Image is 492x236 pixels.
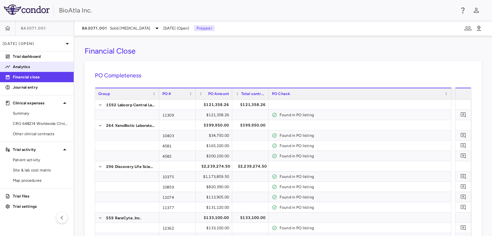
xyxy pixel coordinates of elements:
[459,152,468,160] button: Add comment
[459,110,468,119] button: Add comment
[272,92,290,96] span: PO Check
[13,193,69,199] p: Trial files
[459,182,468,191] button: Add comment
[13,74,69,80] p: Financial close
[21,26,46,31] span: BA3071.001
[280,171,448,182] div: Found in PO listing
[460,112,466,118] svg: Add comment
[13,100,61,106] p: Clinical expenses
[13,167,69,173] span: Site & lab cost matrix
[280,130,448,141] div: Found in PO listing
[85,46,135,56] h3: Financial Close
[13,84,69,90] p: Journal entry
[280,192,448,202] div: Found in PO listing
[13,54,69,59] p: Trial dashboard
[280,182,448,192] div: Found in PO listing
[13,204,69,209] p: Trial settings
[13,121,69,127] span: CRO 648214 Worldwide Clinical Trials Holdings, Inc.
[280,202,448,213] div: Found in PO listing
[460,132,466,138] svg: Add comment
[459,141,468,150] button: Add comment
[201,192,229,202] div: $113,905.00
[13,131,69,137] span: Other clinical contracts
[460,225,466,231] svg: Add comment
[208,92,229,96] span: PO Amount
[460,184,466,190] svg: Add comment
[106,162,155,172] span: 296 Discovery Life Sciences
[459,203,468,212] button: Add comment
[13,178,69,183] span: Map procedures
[201,202,229,213] div: $131,120.00
[460,173,466,179] svg: Add comment
[201,182,229,192] div: $820,390.00
[13,147,61,153] p: Trial activity
[201,223,229,233] div: $133,100.00
[201,161,230,171] div: $2,239,274.50
[459,223,468,232] button: Add comment
[159,151,196,161] div: 4582
[106,213,141,223] span: 559 RareCyte, Inc.
[162,92,171,96] span: PO #
[110,25,151,31] span: Solid [MEDICAL_DATA]
[459,131,468,140] button: Add comment
[238,213,266,223] div: $133,100.00
[4,4,50,15] img: logo-full-BYUhSk78.svg
[159,182,196,192] div: 10859
[159,171,196,181] div: 10375
[459,193,468,201] button: Add comment
[201,141,229,151] div: $165,100.00
[201,130,229,141] div: $34,750.00
[201,151,229,161] div: $200,100.00
[280,151,448,161] div: Found in PO listing
[13,110,69,116] span: Summary
[238,100,266,110] div: $121,358.26
[459,172,468,181] button: Add comment
[241,92,266,96] span: Total contract value
[13,157,69,163] span: Patient activity
[106,120,155,131] span: 264 XenoBiotic Laboratories
[106,100,155,110] span: 1592 Labcorp Central Laboratory Services LP
[59,5,455,15] div: BioAtla Inc.
[159,223,196,233] div: 12362
[159,202,196,212] div: 11377
[159,130,196,140] div: 10403
[280,110,448,120] div: Found in PO listing
[460,143,466,149] svg: Add comment
[460,204,466,210] svg: Add comment
[159,110,196,120] div: 11309
[201,213,229,223] div: $133,100.00
[13,64,69,70] p: Analytics
[238,161,267,171] div: $2,239,274.50
[201,110,229,120] div: $121,358.26
[280,141,448,151] div: Found in PO listing
[201,171,229,182] div: $1,173,859.50
[201,100,229,110] div: $121,358.26
[159,141,196,151] div: 4581
[238,120,266,130] div: $399,950.00
[82,26,107,31] span: BA3071.001
[163,25,189,31] span: [DATE] (Open)
[95,71,471,80] h6: PO Completeness
[159,192,196,202] div: 11074
[460,153,466,159] svg: Add comment
[3,41,63,47] p: [DATE] (Open)
[201,120,229,130] div: $399,950.00
[280,223,448,233] div: Found in PO listing
[98,92,110,96] span: Group
[460,194,466,200] svg: Add comment
[194,25,214,31] p: Preparer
